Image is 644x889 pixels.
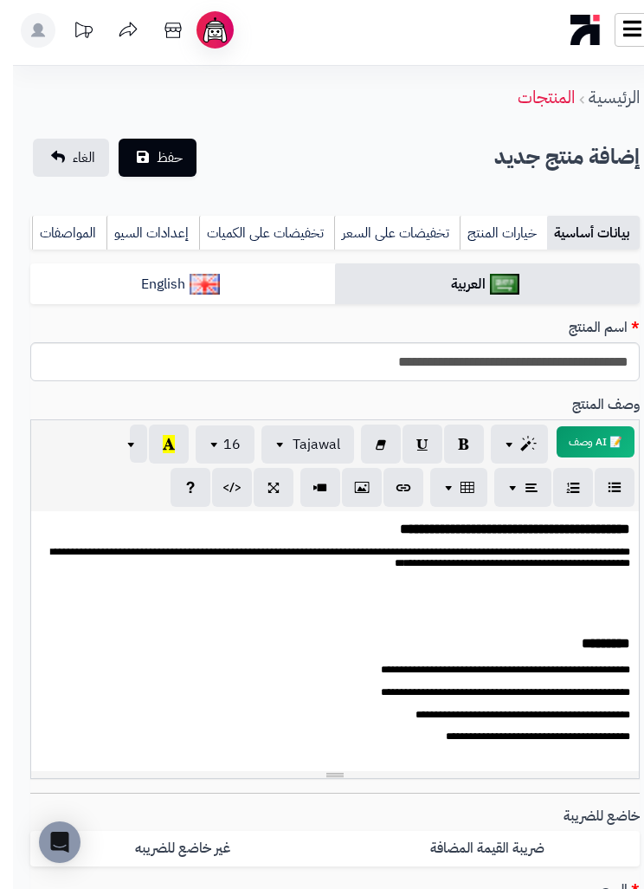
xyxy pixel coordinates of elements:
button: حفظ [106,139,184,177]
span: Tajawal [280,434,327,455]
span: الغاء [60,147,82,168]
label: خاضع للضريبة [544,807,634,827]
label: وصف المنتج [552,395,634,415]
a: English [17,263,322,306]
h2: إضافة منتج جديد [481,140,627,175]
img: العربية [477,274,507,295]
span: 16 [210,434,228,455]
a: العربية [322,263,627,306]
a: المنتجات [505,84,562,110]
a: بيانات أساسية [534,216,627,250]
button: Tajawal [248,425,341,464]
a: تخفيضات على الكميات [186,216,321,250]
button: 16 [183,425,241,464]
label: اسم المنتج [549,318,634,338]
a: خيارات المنتج [447,216,534,250]
a: المواصفات [19,216,93,250]
a: الرئيسية [576,84,627,110]
img: ai-face.png [187,15,217,45]
button: 📝 AI وصف [544,426,621,457]
label: غير خاضع للضريبه [17,831,322,866]
a: الغاء [20,139,96,177]
span: حفظ [144,147,170,168]
img: logo-mobile.png [557,10,588,49]
a: تحديثات المنصة [48,13,92,52]
a: تخفيضات على السعر [321,216,447,250]
a: إعدادات السيو [93,216,186,250]
img: English [177,274,207,295]
label: ضريبة القيمة المضافة [322,831,627,866]
div: Open Intercom Messenger [26,821,68,863]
